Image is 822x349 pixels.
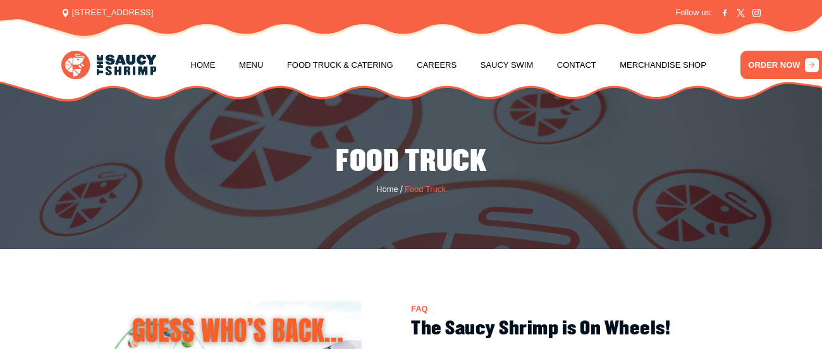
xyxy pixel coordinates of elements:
a: Home [191,41,216,89]
a: Menu [239,41,263,89]
a: Merchandise Shop [620,41,706,89]
span: FAQ [411,305,428,313]
span: Follow us: [675,6,713,19]
a: Contact [557,41,596,89]
span: Food Truck [405,183,446,196]
span: / [400,182,403,197]
a: Food Truck & Catering [287,41,393,89]
span: [STREET_ADDRESS] [61,6,154,19]
a: Home [376,183,398,196]
h2: The Saucy Shrimp is On Wheels! [411,319,708,339]
a: Careers [417,41,457,89]
h2: Food Truck [9,144,813,180]
img: logo [61,51,156,80]
a: Saucy Swim [481,41,534,89]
